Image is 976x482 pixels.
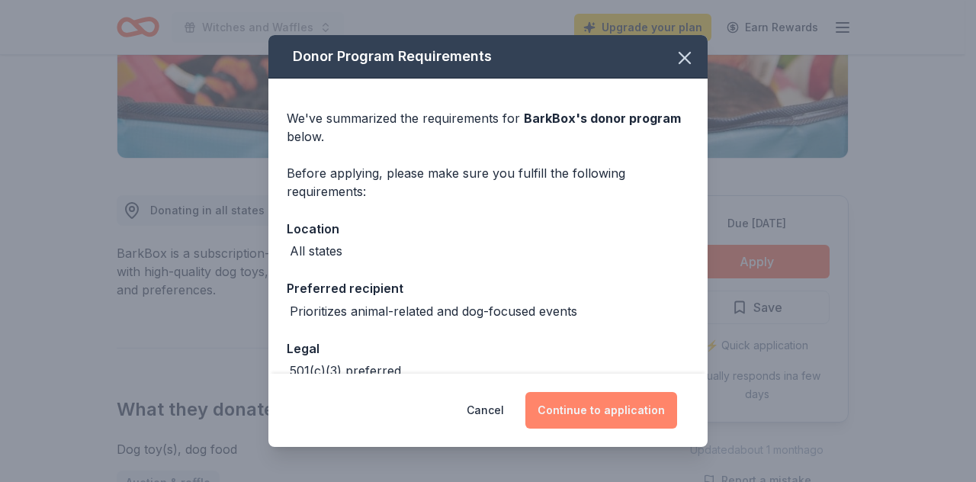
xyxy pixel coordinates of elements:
button: Cancel [467,392,504,429]
div: We've summarized the requirements for below. [287,109,689,146]
div: Location [287,219,689,239]
div: Preferred recipient [287,278,689,298]
div: Donor Program Requirements [268,35,708,79]
div: All states [290,242,342,260]
div: Legal [287,339,689,358]
span: BarkBox 's donor program [524,111,681,126]
div: Before applying, please make sure you fulfill the following requirements: [287,164,689,201]
div: 501(c)(3) preferred [290,361,401,380]
div: Prioritizes animal-related and dog-focused events [290,302,577,320]
button: Continue to application [525,392,677,429]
